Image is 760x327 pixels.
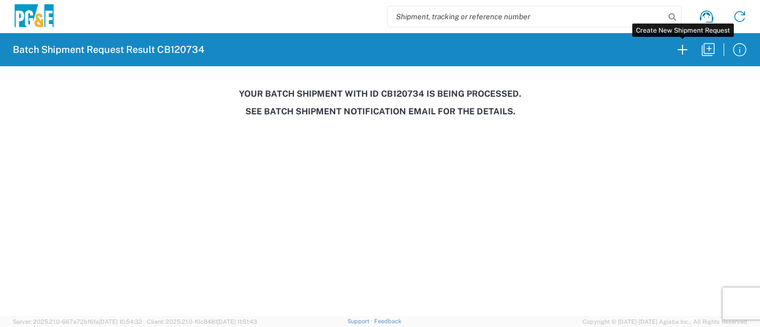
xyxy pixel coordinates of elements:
[7,106,753,116] h3: See Batch Shipment Notification email for the details.
[147,318,257,325] span: Client: 2025.21.0-f0c8481
[347,318,374,324] a: Support
[374,318,401,324] a: Feedback
[217,318,257,325] span: [DATE] 11:51:43
[99,318,142,325] span: [DATE] 10:54:32
[13,318,142,325] span: Server: 2025.21.0-667a72bf6fa
[13,43,204,56] h2: Batch Shipment Request Result CB120734
[583,317,747,326] span: Copyright © [DATE]-[DATE] Agistix Inc., All Rights Reserved
[13,4,56,29] img: pge
[388,6,665,27] input: Shipment, tracking or reference number
[7,89,753,99] h3: Your batch shipment with id CB120734 is being processed.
